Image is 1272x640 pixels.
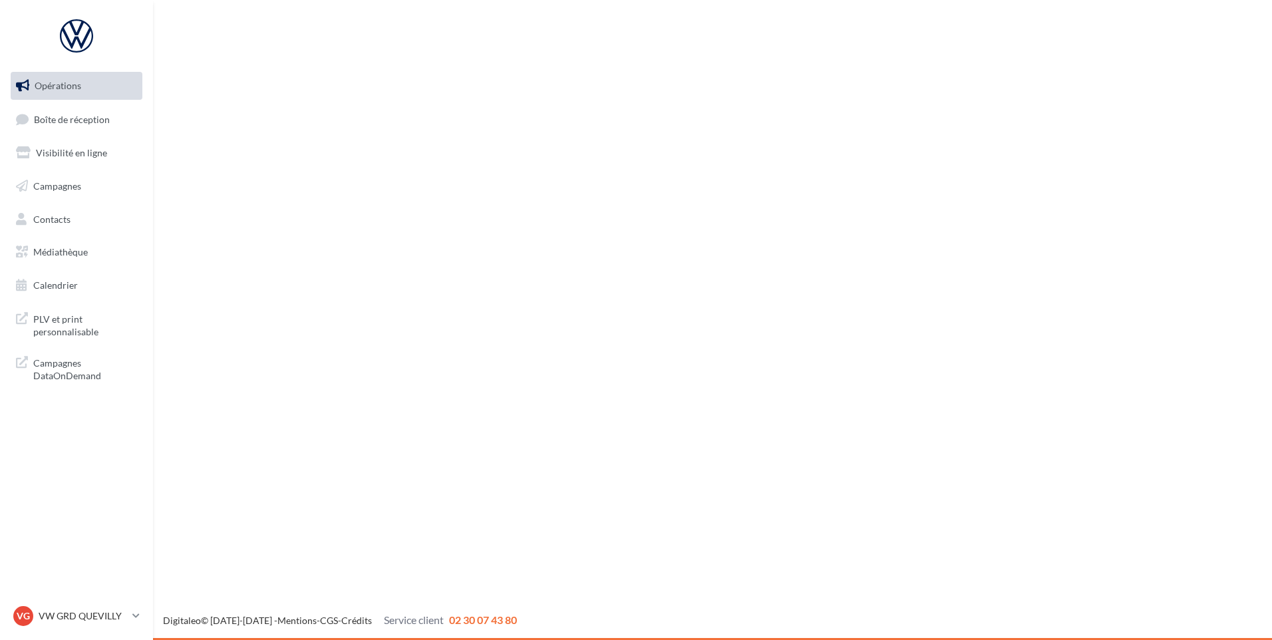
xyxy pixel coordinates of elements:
span: VG [17,609,30,623]
p: VW GRD QUEVILLY [39,609,127,623]
span: Campagnes [33,180,81,192]
a: Digitaleo [163,615,201,626]
span: Contacts [33,213,71,224]
a: PLV et print personnalisable [8,305,145,344]
a: Campagnes [8,172,145,200]
span: Campagnes DataOnDemand [33,354,137,383]
span: © [DATE]-[DATE] - - - [163,615,517,626]
a: CGS [320,615,338,626]
a: Calendrier [8,271,145,299]
a: Visibilité en ligne [8,139,145,167]
span: Visibilité en ligne [36,147,107,158]
span: Médiathèque [33,246,88,257]
span: Service client [384,613,444,626]
span: 02 30 07 43 80 [449,613,517,626]
span: PLV et print personnalisable [33,310,137,339]
a: Opérations [8,72,145,100]
a: Médiathèque [8,238,145,266]
a: Mentions [277,615,317,626]
span: Opérations [35,80,81,91]
a: Contacts [8,206,145,234]
a: Crédits [341,615,372,626]
a: Campagnes DataOnDemand [8,349,145,388]
span: Boîte de réception [34,113,110,124]
a: VG VW GRD QUEVILLY [11,603,142,629]
a: Boîte de réception [8,105,145,134]
span: Calendrier [33,279,78,291]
